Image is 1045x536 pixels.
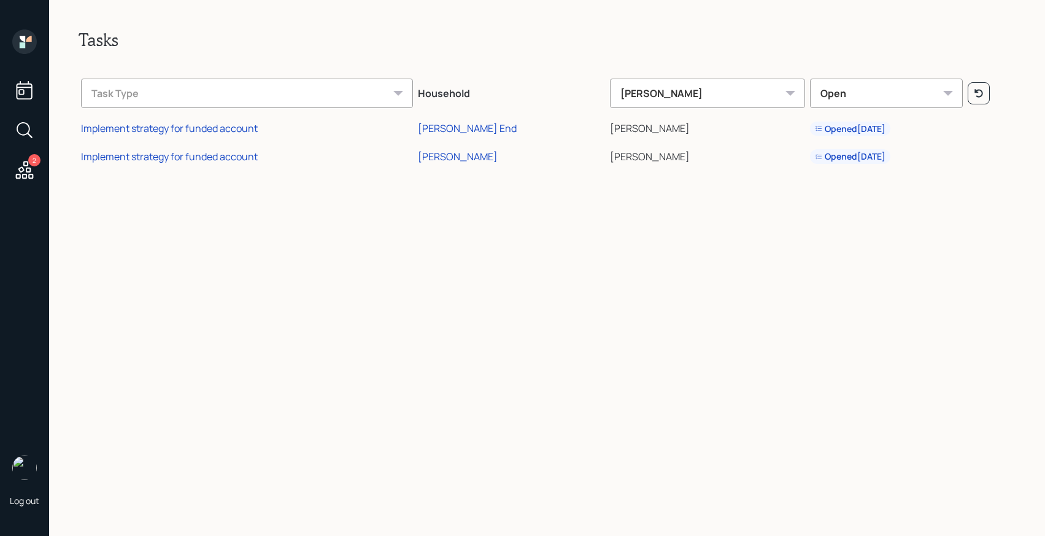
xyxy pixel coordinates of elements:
td: [PERSON_NAME] [607,141,808,169]
div: Log out [10,495,39,507]
div: Implement strategy for funded account [81,150,258,163]
div: [PERSON_NAME] End [418,122,517,135]
div: Task Type [81,79,413,108]
div: [PERSON_NAME] [610,79,805,108]
div: Opened [DATE] [815,150,885,163]
div: 2 [28,154,40,166]
div: [PERSON_NAME] [418,150,498,163]
h2: Tasks [79,29,1016,50]
th: Household [415,70,607,113]
div: Implement strategy for funded account [81,122,258,135]
div: Open [810,79,963,108]
td: [PERSON_NAME] [607,113,808,141]
div: Opened [DATE] [815,123,885,135]
img: sami-boghos-headshot.png [12,456,37,480]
